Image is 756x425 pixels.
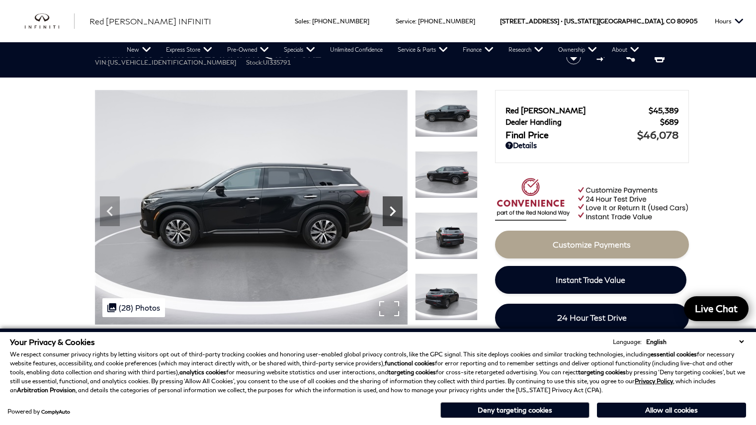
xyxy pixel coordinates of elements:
a: Finance [455,42,501,57]
span: 24 Hour Test Drive [557,313,627,322]
strong: targeting cookies [388,368,436,376]
img: Certified Used 2025 Mineral INFINITI PURE image 6 [415,151,478,198]
strong: essential cookies [651,350,697,358]
img: Certified Used 2025 Mineral INFINITI PURE image 5 [95,90,408,325]
a: Instant Trade Value [495,266,686,294]
strong: targeting cookies [578,368,626,376]
a: ComplyAuto [41,409,70,415]
img: Certified Used 2025 Mineral INFINITI PURE image 8 [415,273,478,321]
span: Instant Trade Value [556,275,625,284]
div: (28) Photos [102,298,165,317]
a: Red [PERSON_NAME] INFINITI [89,15,211,27]
div: Language: [613,339,642,345]
button: Deny targeting cookies [440,402,589,418]
a: About [604,42,647,57]
span: Dealer Handling [505,117,660,126]
span: UI335791 [263,59,291,66]
a: Unlimited Confidence [323,42,390,57]
a: Specials [276,42,323,57]
a: Red [PERSON_NAME] $45,389 [505,106,678,115]
a: 24 Hour Test Drive [495,304,689,332]
a: Express Store [159,42,220,57]
a: New [119,42,159,57]
a: Research [501,42,551,57]
a: Ownership [551,42,604,57]
a: [STREET_ADDRESS] • [US_STATE][GEOGRAPHIC_DATA], CO 80905 [500,17,697,25]
div: Powered by [7,409,70,415]
img: INFINITI [25,13,75,29]
img: Certified Used 2025 Mineral INFINITI PURE image 5 [415,90,478,137]
span: $45,389 [649,106,678,115]
div: Previous [100,196,120,226]
span: $46,078 [637,129,678,141]
a: Customize Payments [495,231,689,258]
span: [US_VEHICLE_IDENTIFICATION_NUMBER] [108,59,236,66]
span: Your Privacy & Cookies [10,337,95,346]
span: Service [396,17,415,25]
select: Language Select [644,337,746,346]
button: Compare Vehicle [595,50,610,65]
span: Stock: [246,59,263,66]
span: VIN: [95,59,108,66]
a: Live Chat [684,296,749,321]
span: Sales [295,17,309,25]
a: Pre-Owned [220,42,276,57]
span: Final Price [505,129,637,140]
span: $689 [660,117,678,126]
p: We respect consumer privacy rights by letting visitors opt out of third-party tracking cookies an... [10,350,746,395]
a: Final Price $46,078 [505,129,678,141]
span: : [309,17,311,25]
nav: Main Navigation [119,42,647,57]
a: Privacy Policy [635,377,673,385]
span: Red [PERSON_NAME] INFINITI [89,16,211,26]
a: Service & Parts [390,42,455,57]
span: Red [PERSON_NAME] [505,106,649,115]
img: Certified Used 2025 Mineral INFINITI PURE image 7 [415,212,478,259]
a: [PHONE_NUMBER] [312,17,369,25]
strong: analytics cookies [179,368,226,376]
strong: Arbitration Provision [17,386,76,394]
a: Details [505,141,678,150]
span: : [415,17,417,25]
a: Dealer Handling $689 [505,117,678,126]
span: Live Chat [690,302,743,315]
button: Allow all cookies [597,403,746,418]
strong: functional cookies [385,359,435,367]
span: Customize Payments [553,240,631,249]
div: Next [383,196,403,226]
a: [PHONE_NUMBER] [418,17,475,25]
a: infiniti [25,13,75,29]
